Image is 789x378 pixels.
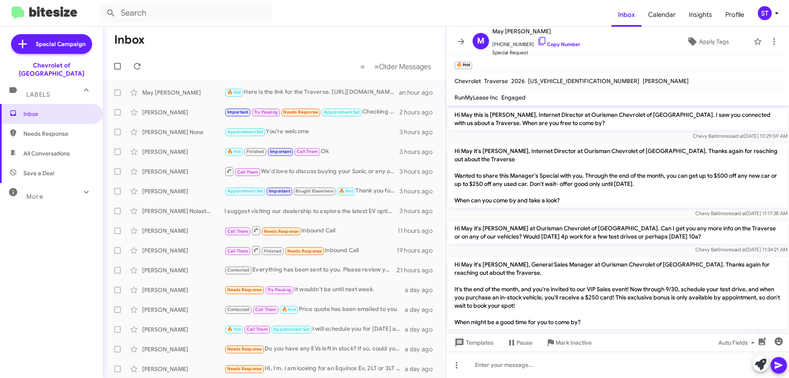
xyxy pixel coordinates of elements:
[397,266,439,274] div: 21 hours ago
[227,287,262,292] span: Needs Response
[405,286,439,294] div: a day ago
[355,58,370,75] button: Previous
[397,227,439,235] div: 11 hours ago
[26,91,50,98] span: Labels
[227,229,249,234] span: Call Them
[356,58,436,75] nav: Page navigation example
[492,26,580,36] span: May [PERSON_NAME]
[142,227,224,235] div: [PERSON_NAME]
[224,207,399,215] div: I suggest visiting our dealership to explore the latest EV options we have available, including p...
[270,149,291,154] span: Important
[517,335,533,350] span: Pause
[227,366,262,371] span: Needs Response
[11,34,92,54] a: Special Campaign
[339,188,353,194] span: 🔥 Hot
[227,248,249,254] span: Call Them
[665,34,750,49] button: Apply Tags
[142,365,224,373] div: [PERSON_NAME]
[682,3,719,27] a: Insights
[114,33,145,46] h1: Inbox
[224,325,405,334] div: I will schedule you for [DATE] at 3pm. See you soon
[695,210,787,216] span: Chevy Baltimore [DATE] 11:17:38 AM
[399,167,439,176] div: 3 hours ago
[247,149,265,154] span: Finished
[448,107,787,130] p: Hi May this is [PERSON_NAME], Internet Director at Ourisman Chevrolet of [GEOGRAPHIC_DATA]. I saw...
[224,225,397,236] div: Inbound Call
[224,344,405,354] div: Do you have any EVs left in stock? If so, could you send me details for them?
[224,285,405,295] div: It wouldn't be until next week.
[142,128,224,136] div: [PERSON_NAME] None
[142,325,224,334] div: [PERSON_NAME]
[379,62,431,71] span: Older Messages
[224,166,399,176] div: We'd love to discuss buying your Sonic or any other vehicle you own. Can we set up a time for you...
[142,266,224,274] div: [PERSON_NAME]
[23,130,93,138] span: Needs Response
[99,3,272,23] input: Search
[247,327,268,332] span: Call Them
[699,34,729,49] span: Apply Tags
[264,229,299,234] span: Needs Response
[484,77,508,85] span: Traverse
[537,41,580,47] a: Copy Number
[287,248,322,254] span: Needs Response
[283,109,318,115] span: Needs Response
[227,109,249,115] span: Important
[446,335,500,350] button: Templates
[142,345,224,353] div: [PERSON_NAME]
[273,327,309,332] span: Appointment Set
[224,186,399,196] div: Thank you for letting me know
[397,246,439,255] div: 19 hours ago
[142,207,224,215] div: [PERSON_NAME] Nolastname122093970
[405,325,439,334] div: a day ago
[227,129,263,135] span: Appointment Set
[539,335,598,350] button: Mark Inactive
[268,287,291,292] span: Try Pausing
[454,94,498,101] span: RunMyLease Inc
[227,327,241,332] span: 🔥 Hot
[454,77,481,85] span: Chevrolet
[729,133,744,139] span: said at
[360,61,365,72] span: «
[23,149,70,158] span: All Conversations
[237,169,258,175] span: Call Them
[324,109,360,115] span: Appointment Set
[448,221,787,244] p: Hi May it's [PERSON_NAME] at Ourisman Chevrolet of [GEOGRAPHIC_DATA]. Can I get you any more info...
[731,332,745,338] span: said at
[500,335,539,350] button: Pause
[718,335,758,350] span: Auto Fields
[641,3,682,27] a: Calendar
[399,88,439,97] div: an hour ago
[36,40,85,48] span: Special Campaign
[142,108,224,116] div: [PERSON_NAME]
[405,306,439,314] div: a day ago
[751,6,780,20] button: ST
[643,77,689,85] span: [PERSON_NAME]
[23,169,54,177] span: Save a Deal
[26,193,43,200] span: More
[695,246,787,253] span: Chevy Baltimore [DATE] 11:34:21 AM
[142,246,224,255] div: [PERSON_NAME]
[374,61,379,72] span: »
[611,3,641,27] a: Inbox
[758,6,772,20] div: ST
[224,127,399,137] div: You're welcome
[227,188,263,194] span: Appointment Set
[477,35,484,48] span: M
[399,148,439,156] div: 3 hours ago
[399,128,439,136] div: 3 hours ago
[732,246,746,253] span: said at
[712,335,764,350] button: Auto Fields
[719,3,751,27] span: Profile
[224,364,405,373] div: Hi, I'm. I am looking for an Equinox Ev, 2LT or 3LT - 24 mth, 15k miles yearly, one pay or instal...
[227,90,241,95] span: 🔥 Hot
[224,147,399,156] div: Ok
[295,188,333,194] span: Bought Elsewhere
[227,149,241,154] span: 🔥 Hot
[227,267,250,273] span: Contacted
[255,307,277,312] span: Call Them
[399,108,439,116] div: 2 hours ago
[501,94,526,101] span: Engaged
[454,62,472,69] small: 🔥 Hot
